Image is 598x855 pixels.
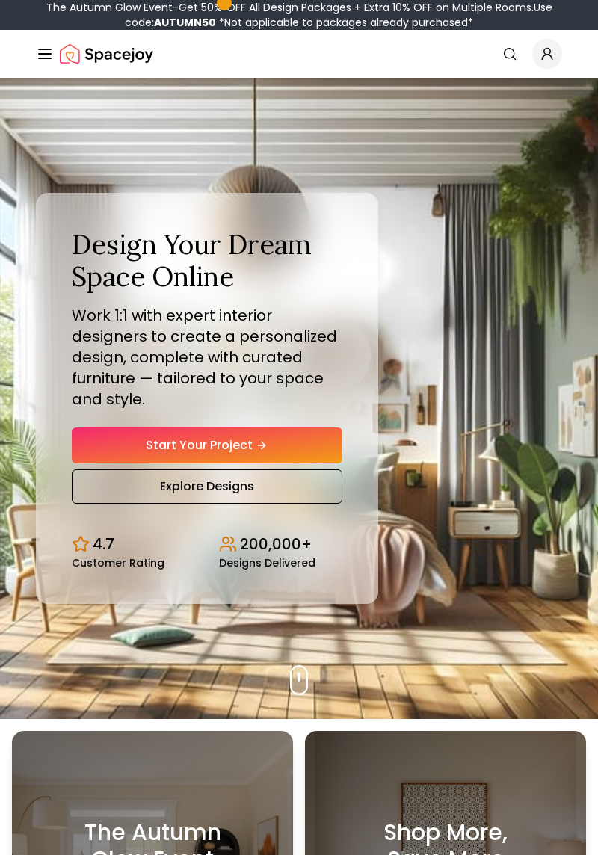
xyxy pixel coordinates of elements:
[60,39,153,69] a: Spacejoy
[72,558,164,568] small: Customer Rating
[72,427,342,463] a: Start Your Project
[72,305,342,410] p: Work 1:1 with expert interior designers to create a personalized design, complete with curated fu...
[72,522,342,568] div: Design stats
[72,469,342,504] a: Explore Designs
[60,39,153,69] img: Spacejoy Logo
[219,558,315,568] small: Designs Delivered
[240,534,312,555] p: 200,000+
[93,534,114,555] p: 4.7
[216,15,473,30] span: *Not applicable to packages already purchased*
[36,30,562,78] nav: Global
[154,15,216,30] b: AUTUMN50
[72,229,342,293] h1: Design Your Dream Space Online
